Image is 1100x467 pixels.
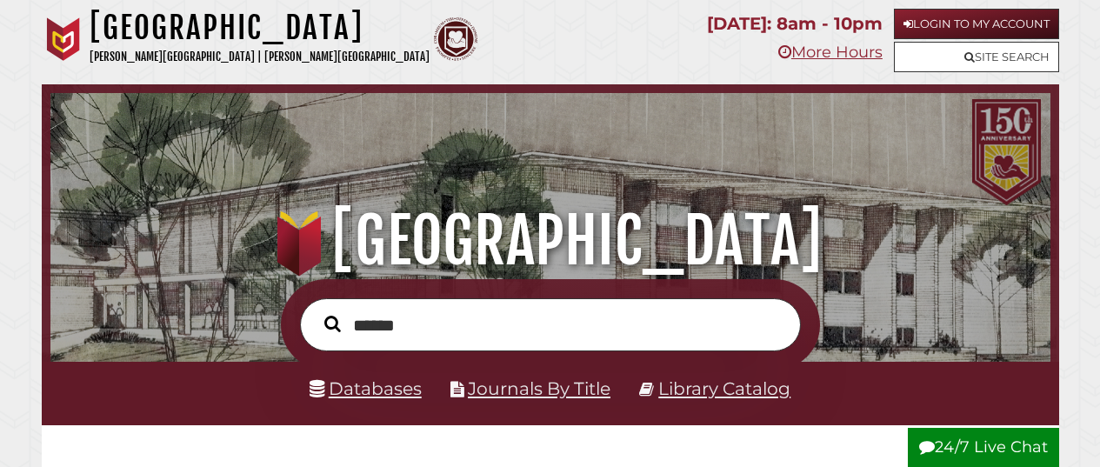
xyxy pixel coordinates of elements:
img: Calvin University [42,17,85,61]
a: Library Catalog [658,377,790,399]
i: Search [324,315,341,332]
p: [DATE]: 8am - 10pm [707,9,883,39]
img: Calvin Theological Seminary [434,17,477,61]
button: Search [316,311,350,337]
a: Journals By Title [468,377,610,399]
a: More Hours [778,43,883,62]
h1: [GEOGRAPHIC_DATA] [90,9,430,47]
h1: [GEOGRAPHIC_DATA] [66,203,1033,279]
a: Site Search [894,42,1059,72]
a: Databases [310,377,422,399]
a: Login to My Account [894,9,1059,39]
p: [PERSON_NAME][GEOGRAPHIC_DATA] | [PERSON_NAME][GEOGRAPHIC_DATA] [90,47,430,67]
